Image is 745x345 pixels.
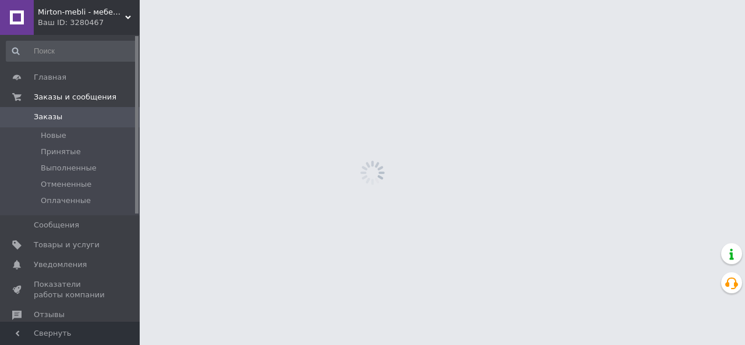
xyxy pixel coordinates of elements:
span: Заказы и сообщения [34,92,116,102]
span: Показатели работы компании [34,279,108,300]
span: Главная [34,72,66,83]
span: Отмененные [41,179,91,190]
span: Отзывы [34,310,65,320]
span: Уведомления [34,259,87,270]
div: Ваш ID: 3280467 [38,17,140,28]
span: Сообщения [34,220,79,230]
span: Mirton-mebli - мебельный интернет-магазин [38,7,125,17]
span: Принятые [41,147,81,157]
span: Заказы [34,112,62,122]
span: Товары и услуги [34,240,100,250]
span: Новые [41,130,66,141]
input: Поиск [6,41,137,62]
span: Выполненные [41,163,97,173]
span: Оплаченные [41,195,91,206]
